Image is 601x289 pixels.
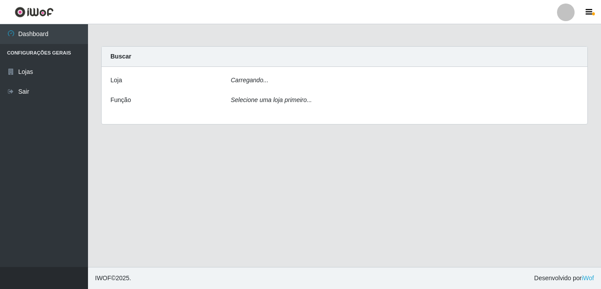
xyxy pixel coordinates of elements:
[231,96,312,103] i: Selecione uma loja primeiro...
[231,77,269,84] i: Carregando...
[95,274,111,282] span: IWOF
[110,95,131,105] label: Função
[110,76,122,85] label: Loja
[95,274,131,283] span: © 2025 .
[15,7,54,18] img: CoreUI Logo
[534,274,594,283] span: Desenvolvido por
[110,53,131,60] strong: Buscar
[582,274,594,282] a: iWof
